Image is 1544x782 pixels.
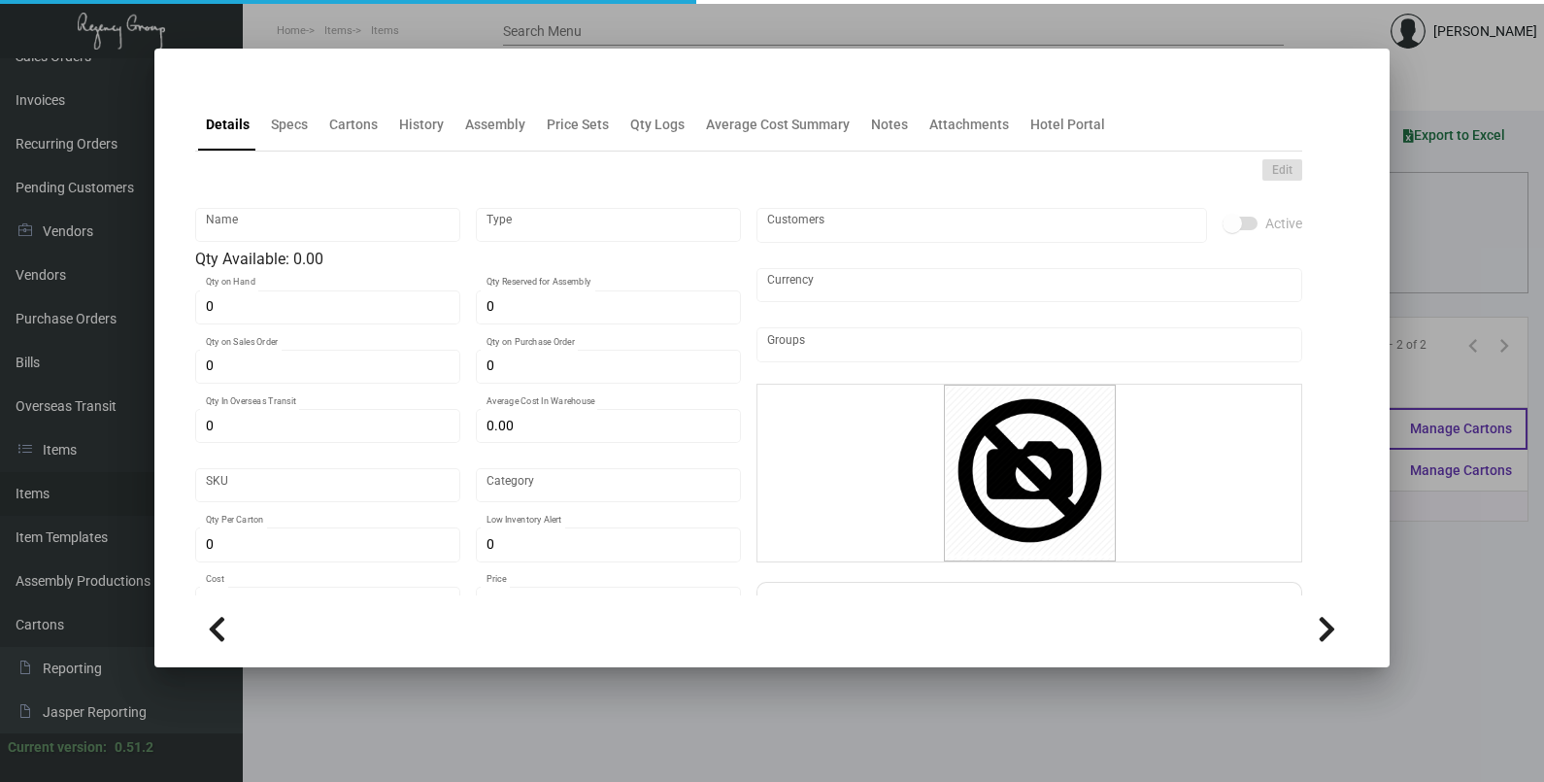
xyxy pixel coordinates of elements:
[767,218,1197,233] input: Add new..
[706,115,850,135] div: Average Cost Summary
[1265,212,1302,235] span: Active
[465,115,525,135] div: Assembly
[271,115,308,135] div: Specs
[206,115,250,135] div: Details
[547,115,609,135] div: Price Sets
[115,737,153,758] div: 0.51.2
[929,115,1009,135] div: Attachments
[1262,159,1302,181] button: Edit
[630,115,685,135] div: Qty Logs
[767,337,1292,353] input: Add new..
[329,115,378,135] div: Cartons
[1030,115,1105,135] div: Hotel Portal
[399,115,444,135] div: History
[195,248,741,271] div: Qty Available: 0.00
[8,737,107,758] div: Current version:
[1272,162,1292,179] span: Edit
[871,115,908,135] div: Notes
